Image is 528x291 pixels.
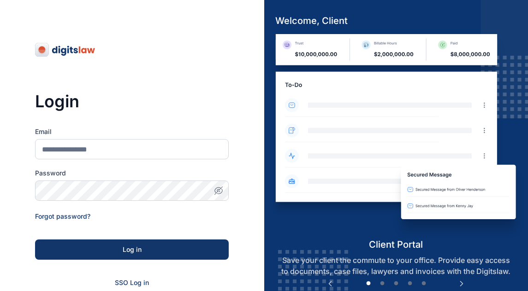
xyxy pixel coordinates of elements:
h3: Login [35,92,229,111]
p: Save your client the commute to your office. Provide easy access to documents, case files, lawyer... [268,255,524,277]
button: Next [457,279,466,288]
button: Previous [326,279,335,288]
img: digitslaw-logo [35,42,96,57]
label: Password [35,169,229,178]
button: 3 [392,279,401,288]
div: Log in [50,245,214,254]
button: 2 [378,279,387,288]
h5: welcome, client [268,14,524,27]
a: Forgot password? [35,212,90,220]
button: 4 [405,279,415,288]
h5: client portal [268,238,524,251]
label: Email [35,127,229,136]
button: Log in [35,239,229,260]
a: SSO Log in [115,279,149,286]
button: 1 [364,279,373,288]
button: 5 [419,279,428,288]
img: client-portal [268,34,524,238]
